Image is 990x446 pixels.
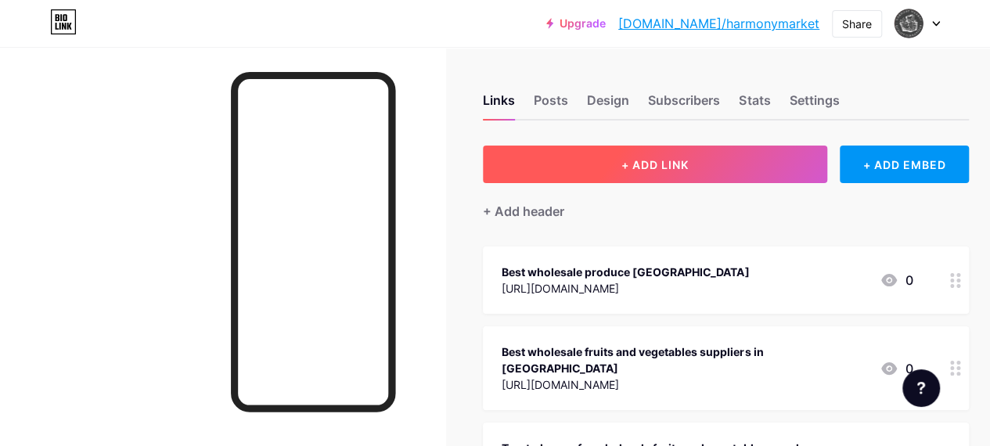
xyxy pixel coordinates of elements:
span: + ADD LINK [621,158,689,171]
div: [URL][DOMAIN_NAME] [502,376,867,393]
div: Subscribers [648,91,720,119]
div: 0 [880,271,913,290]
div: Design [587,91,629,119]
div: Best wholesale produce [GEOGRAPHIC_DATA] [502,264,749,280]
img: harmonymarket [894,9,923,38]
a: Upgrade [546,17,606,30]
button: + ADD LINK [483,146,827,183]
div: + ADD EMBED [840,146,969,183]
div: 0 [880,359,913,378]
div: [URL][DOMAIN_NAME] [502,280,749,297]
div: Links [483,91,515,119]
div: Best wholesale fruits and vegetables suppliers in [GEOGRAPHIC_DATA] [502,343,867,376]
div: Share [842,16,872,32]
div: Stats [739,91,770,119]
div: Posts [534,91,568,119]
div: Settings [789,91,839,119]
a: [DOMAIN_NAME]/harmonymarket [618,14,819,33]
div: + Add header [483,202,564,221]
